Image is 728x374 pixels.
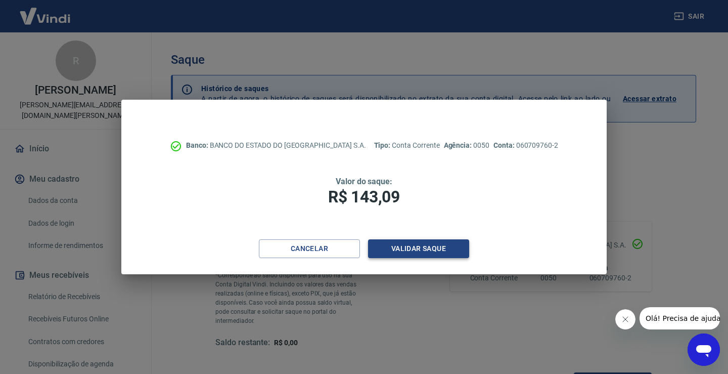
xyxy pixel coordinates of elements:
img: tab_keywords_by_traffic_grey.svg [107,59,115,67]
span: Conta: [493,141,516,149]
img: logo_orange.svg [16,16,24,24]
img: tab_domain_overview_orange.svg [42,59,50,67]
span: Banco: [186,141,210,149]
span: Tipo: [374,141,392,149]
div: Palavras-chave [118,60,162,66]
button: Validar saque [368,239,469,258]
span: Valor do saque: [336,177,392,186]
span: Olá! Precisa de ajuda? [6,7,85,15]
div: Domínio [53,60,77,66]
span: Agência: [444,141,474,149]
button: Cancelar [259,239,360,258]
p: Conta Corrente [374,140,440,151]
p: 0050 [444,140,489,151]
img: website_grey.svg [16,26,24,34]
iframe: Fechar mensagem [615,309,635,329]
div: v 4.0.25 [28,16,50,24]
iframe: Botão para abrir a janela de mensagens [688,334,720,366]
span: R$ 143,09 [328,187,400,206]
iframe: Mensagem da empresa [640,307,720,329]
p: BANCO DO ESTADO DO [GEOGRAPHIC_DATA] S.A. [186,140,366,151]
div: [PERSON_NAME]: [DOMAIN_NAME] [26,26,145,34]
p: 060709760-2 [493,140,558,151]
